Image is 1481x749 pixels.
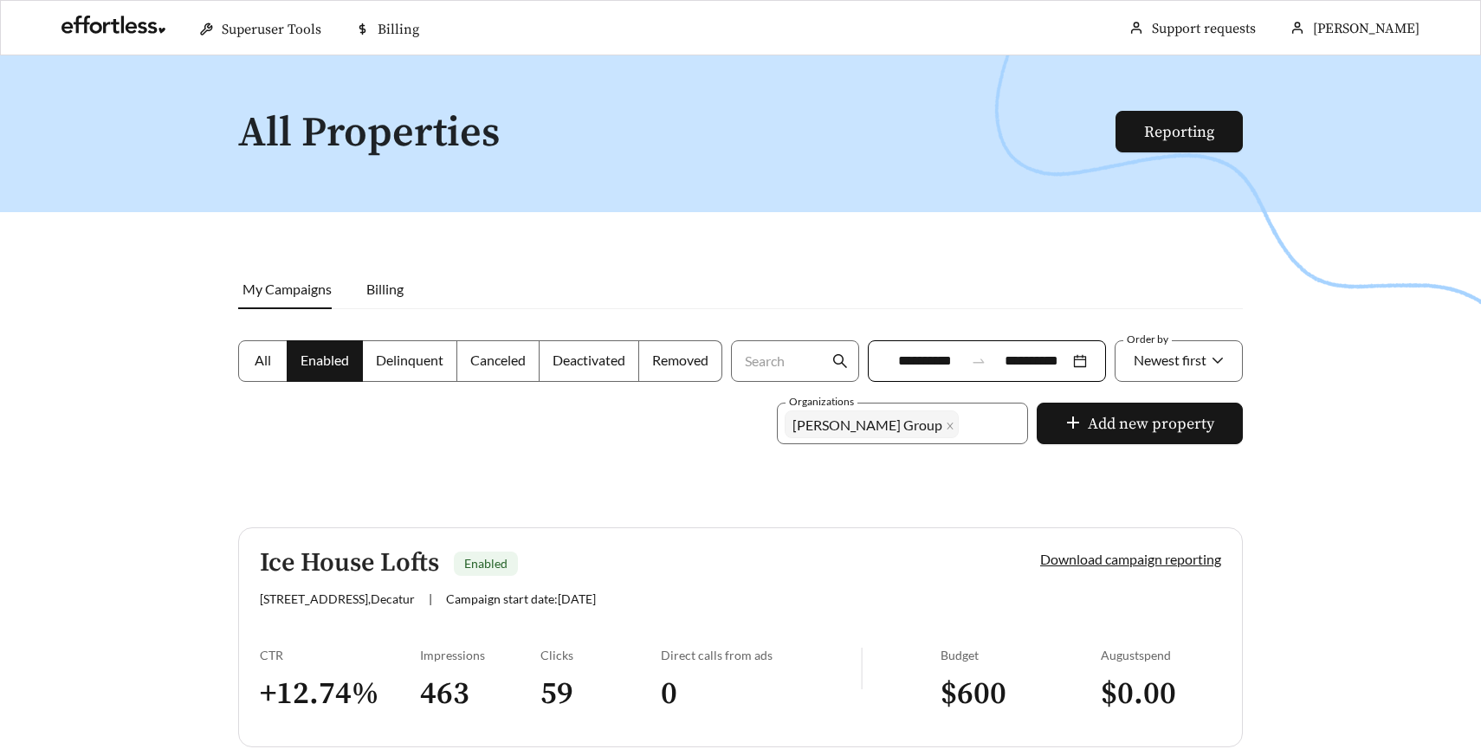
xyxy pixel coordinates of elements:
[238,111,1117,157] h1: All Properties
[378,21,419,38] span: Billing
[1116,111,1243,152] button: Reporting
[243,281,332,297] span: My Campaigns
[1088,412,1214,436] span: Add new property
[941,675,1101,713] h3: $ 600
[1040,551,1221,567] a: Download campaign reporting
[1134,352,1206,368] span: Newest first
[420,648,540,662] div: Impressions
[1037,403,1243,444] button: plusAdd new property
[420,675,540,713] h3: 463
[470,352,526,368] span: Canceled
[260,675,420,713] h3: + 12.74 %
[222,21,321,38] span: Superuser Tools
[971,353,986,369] span: swap-right
[260,648,420,662] div: CTR
[553,352,625,368] span: Deactivated
[446,591,596,606] span: Campaign start date: [DATE]
[255,352,271,368] span: All
[1101,648,1221,662] div: August spend
[238,527,1243,747] a: Ice House LoftsEnabled[STREET_ADDRESS],Decatur|Campaign start date:[DATE]Download campaign report...
[861,648,863,689] img: line
[376,352,443,368] span: Delinquent
[429,591,432,606] span: |
[652,352,708,368] span: Removed
[832,353,848,369] span: search
[971,353,986,369] span: to
[540,675,661,713] h3: 59
[540,648,661,662] div: Clicks
[464,556,508,571] span: Enabled
[1065,415,1081,434] span: plus
[1152,20,1256,37] a: Support requests
[661,675,861,713] h3: 0
[792,416,942,433] span: [PERSON_NAME] Group
[366,281,404,297] span: Billing
[941,648,1101,662] div: Budget
[260,549,439,578] h5: Ice House Lofts
[260,591,415,606] span: [STREET_ADDRESS] , Decatur
[946,422,954,431] span: close
[1101,675,1221,713] h3: $ 0.00
[1144,122,1214,142] a: Reporting
[661,648,861,662] div: Direct calls from ads
[1313,20,1420,37] span: [PERSON_NAME]
[301,352,349,368] span: Enabled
